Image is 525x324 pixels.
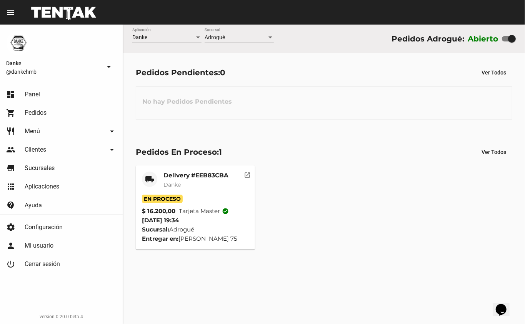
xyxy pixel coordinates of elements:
[25,242,53,250] span: Mi usuario
[6,59,101,68] span: Danke
[493,293,517,316] iframe: chat widget
[25,183,59,190] span: Aplicaciones
[163,172,228,179] mat-card-title: Delivery #EEB83CBA
[25,202,42,209] span: Ayuda
[6,164,15,173] mat-icon: store
[6,108,15,117] mat-icon: shopping_cart
[142,207,175,216] strong: $ 16.200,00
[244,170,251,177] mat-icon: open_in_new
[219,147,222,157] span: 1
[468,33,498,45] label: Abierto
[222,208,229,215] mat-icon: check_circle
[220,68,225,77] span: 0
[179,207,229,216] span: Tarjeta master
[136,146,222,158] div: Pedidos En Proceso:
[205,34,225,40] span: Adrogué
[482,69,506,76] span: Ver Todos
[104,62,113,71] mat-icon: arrow_drop_down
[25,260,60,268] span: Cerrar sesión
[163,181,181,188] span: Danke
[145,175,154,184] mat-icon: local_shipping
[6,8,15,17] mat-icon: menu
[6,241,15,250] mat-icon: person
[6,31,31,55] img: 1d4517d0-56da-456b-81f5-6111ccf01445.png
[6,68,101,76] span: @dankehmb
[142,235,178,242] strong: Entregar en:
[6,90,15,99] mat-icon: dashboard
[25,91,40,98] span: Panel
[6,127,15,136] mat-icon: restaurant
[25,127,40,135] span: Menú
[136,66,225,79] div: Pedidos Pendientes:
[392,33,464,45] div: Pedidos Adrogué:
[25,223,63,231] span: Configuración
[475,66,512,79] button: Ver Todos
[107,145,117,154] mat-icon: arrow_drop_down
[6,313,117,321] div: version 0.20.0-beta.4
[142,217,179,224] span: [DATE] 19:34
[482,149,506,155] span: Ver Todos
[142,225,249,234] div: Adrogué
[142,226,169,233] strong: Sucursal:
[107,127,117,136] mat-icon: arrow_drop_down
[6,223,15,232] mat-icon: settings
[142,234,249,243] div: [PERSON_NAME] 75
[25,109,47,117] span: Pedidos
[6,260,15,269] mat-icon: power_settings_new
[25,146,46,154] span: Clientes
[132,34,147,40] span: Danke
[475,145,512,159] button: Ver Todos
[6,145,15,154] mat-icon: people
[6,201,15,210] mat-icon: contact_support
[142,195,183,203] span: En Proceso
[136,90,238,113] h3: No hay Pedidos Pendientes
[25,164,55,172] span: Sucursales
[6,182,15,191] mat-icon: apps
